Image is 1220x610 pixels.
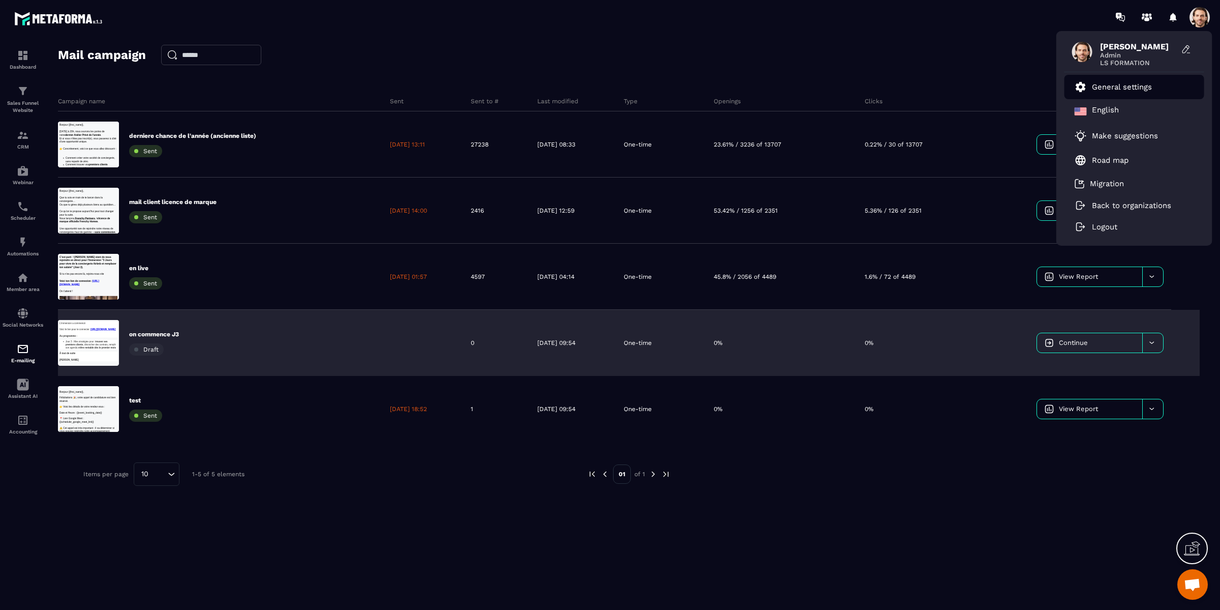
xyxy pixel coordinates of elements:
[1037,267,1142,286] a: View Report
[143,346,159,353] span: Draft
[865,339,873,347] p: 0%
[3,264,43,300] a: automationsautomationsMember area
[17,236,29,248] img: automations
[17,129,29,141] img: formation
[5,51,198,74] p: Et si vous n’êtes pas inscrit(e), vous passerez à côté d’une opportunité unique.
[1075,81,1152,93] a: General settings
[1100,51,1176,59] span: Admin
[537,140,575,149] p: [DATE] 08:33
[1037,201,1142,220] a: View Report
[3,251,43,256] p: Automations
[129,264,162,272] p: en live
[5,86,115,95] strong: Voici ton lien de connexion :
[3,100,43,114] p: Sales Funnel Website
[471,405,473,413] p: 1
[1100,42,1176,51] span: [PERSON_NAME]
[17,272,29,284] img: automations
[83,471,129,478] p: Items per page
[1092,105,1119,118] p: English
[17,85,29,97] img: formation
[1090,179,1124,188] p: Migration
[3,215,43,221] p: Scheduler
[3,144,43,150] p: CRM
[1037,399,1142,419] a: View Report
[17,49,29,62] img: formation
[3,322,43,328] p: Social Networks
[5,119,198,130] p: On t’attend !
[1177,569,1208,600] div: Open chat
[5,128,69,137] strong: [PERSON_NAME]
[5,14,86,23] span: Bonjour {{first_name}},
[390,97,404,105] p: Sent
[5,49,64,57] strong: Au programme :
[537,97,578,105] p: Last modified
[3,300,43,335] a: social-networksocial-networkSocial Networks
[1092,222,1117,231] p: Logout
[537,405,575,413] p: [DATE] 09:54
[3,286,43,292] p: Member area
[5,65,156,73] span: 👉 Voici les détails de votre rendez-vous :
[25,66,198,98] p: Jour 3 : Mes stratégies pour : , décrocher des contrats, remplir son agenda et
[25,139,166,159] strong: premiers clients propriétaires
[58,97,105,105] p: Campaign name
[714,405,722,413] p: 0%
[3,358,43,363] p: E-mailing
[537,273,574,281] p: [DATE] 04:14
[471,207,484,215] p: 2416
[613,464,631,484] p: 01
[1092,131,1158,140] p: Make suggestions
[714,207,778,215] p: 53.42% / 1256 of 2351
[865,405,873,413] p: 0%
[624,207,652,215] p: One-time
[143,214,157,221] span: Sent
[134,462,179,486] div: Search for option
[192,471,245,478] p: 1-5 of 5 elements
[25,138,198,161] p: Comment trouver vos rapidement.
[471,339,474,347] p: 0
[471,140,489,149] p: 27238
[471,273,485,281] p: 4597
[143,412,157,419] span: Sent
[3,180,43,185] p: Webinar
[138,469,152,480] span: 10
[714,339,722,347] p: 0%
[3,406,43,442] a: accountantaccountantAccounting
[1037,135,1142,154] a: View Report
[714,140,781,149] p: 23.61% / 3236 of 13707
[624,97,637,105] p: Type
[3,122,43,157] a: formationformationCRM
[143,148,157,155] span: Sent
[1075,201,1171,210] a: Back to organizations
[714,273,776,281] p: 45.8% / 2056 of 4489
[1059,339,1088,346] span: Continue
[5,28,198,51] p: [DATE] à 20h, nous ouvrons les portes de notre .
[1045,338,1054,347] img: icon
[624,140,652,149] p: One-time
[537,339,575,347] p: [DATE] 09:54
[17,307,29,319] img: social-network
[3,193,43,228] a: schedulerschedulerScheduler
[5,119,198,153] p: Une opportunité rare de rejoindre notre réseau de conciergeries haut de gamme — .
[3,429,43,434] p: Accounting
[5,135,188,166] span: ⚠️ Cet appel est très important : il va déterminer si vous pouvez rejoindre notre accompagnement ...
[865,140,923,149] p: 0.22% / 30 of 13707
[1075,154,1128,166] a: Road map
[865,207,922,215] p: 5.36% / 126 of 2351
[1092,82,1152,92] p: General settings
[3,228,43,264] a: automationsautomationsAutomations
[3,335,43,371] a: emailemailE-mailing
[865,273,916,281] p: 1.6% / 72 of 4489
[624,405,652,413] p: One-time
[649,470,658,479] img: next
[5,34,192,53] span: Félicitations 🎉, votre appel de candidature est bien réservé.
[5,104,119,124] span: 📍 Lien Google Meet : {{scheduler_google_meet_link}}
[5,5,198,16] p: Bonjour {{first_name}},
[390,273,427,281] p: [DATE] 01:57
[1045,404,1054,414] img: icon
[123,143,191,152] strong: sans commission
[129,198,217,206] p: mail client licence de marque
[152,469,165,480] input: Search for option
[58,45,146,65] h2: Mail campaign
[109,27,192,36] a: [URL][DOMAIN_NAME]
[14,9,106,28] img: logo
